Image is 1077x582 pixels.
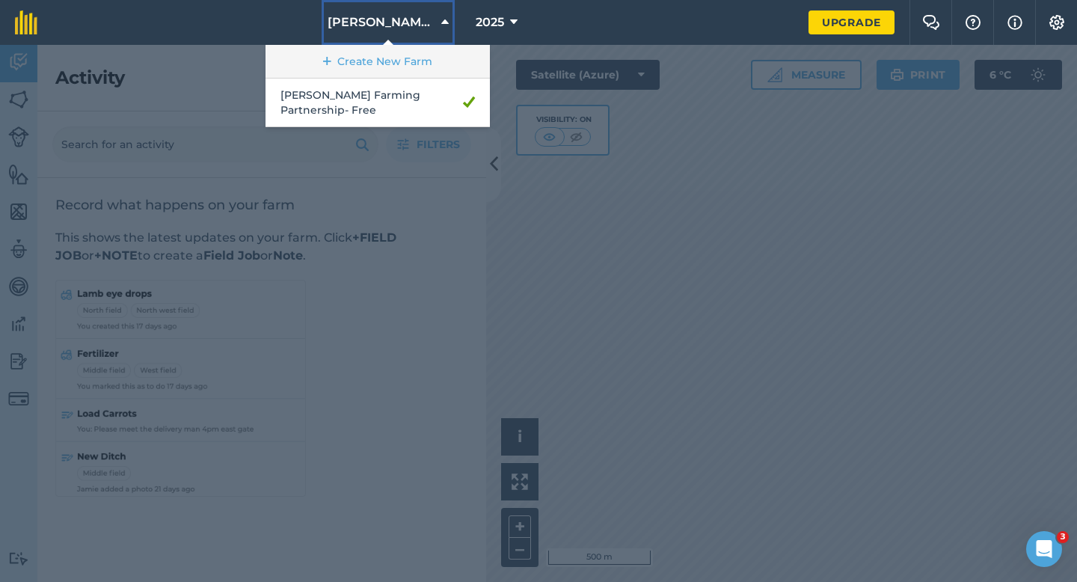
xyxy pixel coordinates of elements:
[964,15,982,30] img: A question mark icon
[922,15,940,30] img: Two speech bubbles overlapping with the left bubble in the forefront
[1026,531,1062,567] iframe: Intercom live chat
[1057,531,1069,543] span: 3
[266,79,490,127] a: [PERSON_NAME] Farming Partnership- Free
[266,45,490,79] a: Create New Farm
[476,13,504,31] span: 2025
[808,10,895,34] a: Upgrade
[1048,15,1066,30] img: A cog icon
[15,10,37,34] img: fieldmargin Logo
[1007,13,1022,31] img: svg+xml;base64,PHN2ZyB4bWxucz0iaHR0cDovL3d3dy53My5vcmcvMjAwMC9zdmciIHdpZHRoPSIxNyIgaGVpZ2h0PSIxNy...
[328,13,435,31] span: [PERSON_NAME] Farming Partnership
